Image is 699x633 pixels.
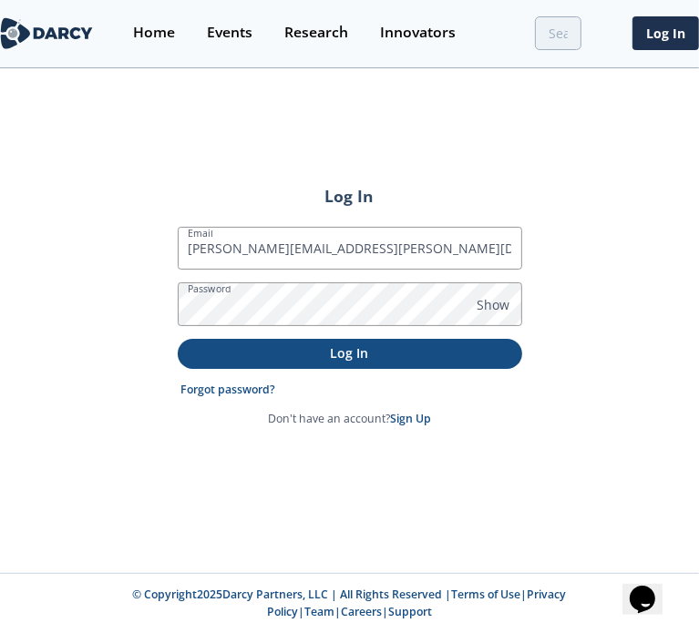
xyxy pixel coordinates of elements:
a: Terms of Use [452,587,521,602]
div: Home [133,26,175,40]
a: Home [117,10,190,58]
a: Team [304,604,334,619]
a: Support [388,604,432,619]
a: Research [268,10,364,58]
a: Sign Up [390,411,431,426]
div: Events [207,26,252,40]
a: Log In [632,16,699,50]
a: Privacy Policy [267,587,567,618]
iframe: chat widget [622,560,681,615]
label: Email [188,226,213,240]
div: Research [284,26,348,40]
p: Log In [190,343,509,362]
a: Forgot password? [180,382,275,398]
a: Innovators [364,10,471,58]
p: © Copyright 2025 Darcy Partners, LLC | All Rights Reserved | | | | | [84,587,616,620]
a: Events [190,10,268,58]
a: Careers [341,604,382,619]
input: Advanced Search [535,16,581,50]
span: Show [478,295,510,314]
div: Innovators [380,26,456,40]
label: Password [188,282,231,297]
h2: Log In [178,184,522,208]
button: Log In [178,339,522,369]
p: Don't have an account? [268,411,431,427]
